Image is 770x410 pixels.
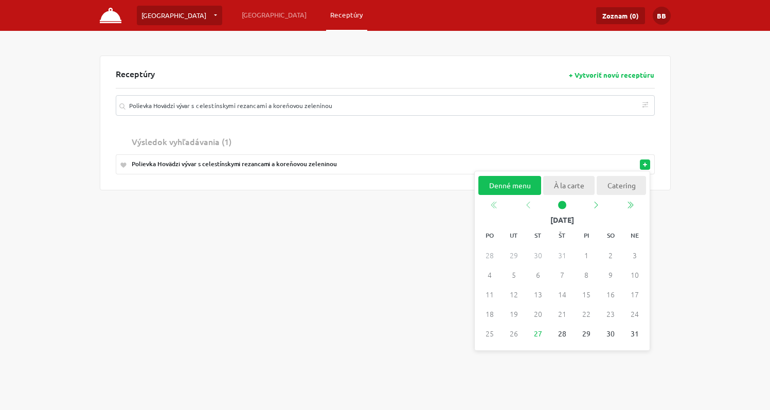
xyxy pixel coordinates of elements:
a: Zoznam (0) [596,7,645,24]
div: sobota 16. augusta 2025 [598,284,622,304]
div: utorok 12. augusta 2025 [502,284,526,304]
button: Next year [613,199,647,211]
input: Vyhľadajte receptúru [116,95,655,116]
div: pondelok 28. júla 2025 [477,245,502,265]
svg: chevron double left [625,201,634,209]
a: Receptúry [326,6,367,24]
div: sobota 30. augusta 2025 [598,324,622,343]
span: 31 [626,325,643,342]
th: Owned [559,131,639,152]
div: piatok 15. augusta 2025 [574,284,598,304]
div: Polievka Hovädzi vývar s celestínskymi rezancami a koreňovou zeleninou [132,159,554,169]
a: [GEOGRAPHIC_DATA] [137,6,222,25]
div: piatok 29. augusta 2025 [574,324,598,343]
span: 30 [602,325,619,342]
div: štvrtok 21. augusta 2025 [550,304,574,324]
span: 29 [578,325,595,342]
div: štvrtok 14. augusta 2025 [550,284,574,304]
div: piatok 8. augusta 2025 [574,265,598,284]
div: Calendar navigation [477,199,647,211]
div: štvrtok 7. augusta 2025 [550,265,574,284]
div: štvrtok 28. augusta 2025 [550,324,574,343]
div: nedeľa 17. augusta 2025 [622,284,647,304]
div: streda 13. augusta 2025 [526,284,550,304]
div: streda 20. augusta 2025 [526,304,550,324]
button: Filter receptúr [638,98,652,112]
div: utorok 29. júla 2025 [502,245,526,265]
a: Denné menu [478,176,541,195]
img: FUDOMA [100,8,122,23]
span: 28 [553,325,570,342]
button: Next month [579,199,613,211]
div: pondelok 4. augusta 2025 [477,265,502,284]
a: [GEOGRAPHIC_DATA] [238,6,311,24]
div: pondelok 18. augusta 2025 [477,304,502,324]
div: nedeľa 24. augusta 2025 [622,304,647,324]
a: À la carte [543,176,595,195]
span: 27 [529,325,546,342]
button: Current month [545,199,579,211]
small: utorok [502,226,526,245]
div: sobota 9. augusta 2025 [598,265,622,284]
div: piatok 1. augusta 2025 [574,245,598,265]
div: Receptúry [116,69,655,88]
div: streda 27. augusta 2025 (Today) [526,324,550,343]
button: BB [653,7,671,25]
th: Actions [640,131,655,152]
th: Výsledok vyhľadávania (1) [128,131,559,152]
div: piatok 22. augusta 2025 [574,304,598,324]
div: nedeľa 3. augusta 2025 [622,245,647,265]
div: streda 30. júla 2025 [526,245,550,265]
div: [DATE] [477,213,647,226]
svg: circle fill [558,201,566,209]
div: sobota 2. augusta 2025 [598,245,622,265]
div: nedeľa 10. augusta 2025 [622,265,647,284]
div: štvrtok 31. júla 2025 [550,245,574,265]
th: Liked [116,131,128,152]
small: sobota [598,226,622,245]
small: nedeľa [622,226,647,245]
small: streda [526,226,550,245]
div: pondelok 11. augusta 2025 [477,284,502,304]
div: streda 6. augusta 2025 [526,265,550,284]
small: štvrtok [550,226,574,245]
small: pondelok [477,226,502,245]
button: + Vytvoriť novú receptúru [568,70,655,79]
svg: chevron left [592,201,600,209]
div: utorok 26. augusta 2025 [502,324,526,343]
div: utorok 5. augusta 2025 [502,265,526,284]
div: utorok 19. augusta 2025 [502,304,526,324]
div: sobota 23. augusta 2025 [598,304,622,324]
a: Catering [597,176,646,195]
small: piatok [574,226,598,245]
div: pondelok 25. augusta 2025 [477,324,502,343]
div: nedeľa 31. augusta 2025 [622,324,647,343]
